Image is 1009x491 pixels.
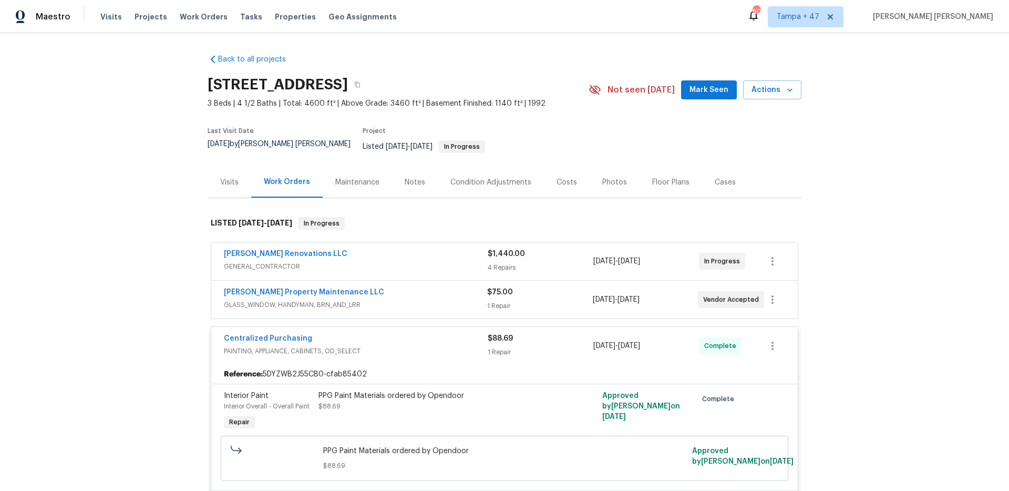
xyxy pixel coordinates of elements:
[617,296,640,303] span: [DATE]
[702,394,738,404] span: Complete
[239,219,264,227] span: [DATE]
[211,365,798,384] div: 5DYZWB2J55CB0-cfab85402
[267,219,292,227] span: [DATE]
[704,256,744,267] span: In Progress
[488,335,513,342] span: $88.69
[608,85,675,95] span: Not seen [DATE]
[220,177,239,188] div: Visits
[208,98,589,109] span: 3 Beds | 4 1/2 Baths | Total: 4600 ft² | Above Grade: 3460 ft² | Basement Finished: 1140 ft² | 1992
[386,143,433,150] span: -
[715,177,736,188] div: Cases
[208,207,801,240] div: LISTED [DATE]-[DATE]In Progress
[488,250,525,258] span: $1,440.00
[363,128,386,134] span: Project
[593,258,615,265] span: [DATE]
[410,143,433,150] span: [DATE]
[328,12,397,22] span: Geo Assignments
[602,392,680,421] span: Approved by [PERSON_NAME] on
[704,341,740,351] span: Complete
[770,458,794,465] span: [DATE]
[602,177,627,188] div: Photos
[681,80,737,100] button: Mark Seen
[323,461,686,471] span: $88.69
[224,300,487,310] span: GLASS_WINDOW, HANDYMAN, BRN_AND_LRR
[36,12,70,22] span: Maestro
[224,392,269,400] span: Interior Paint
[450,177,531,188] div: Condition Adjustments
[386,143,408,150] span: [DATE]
[318,403,341,410] span: $88.69
[224,261,488,272] span: GENERAL_CONTRACTOR
[211,217,292,230] h6: LISTED
[225,417,254,427] span: Repair
[275,12,316,22] span: Properties
[743,80,801,100] button: Actions
[751,84,793,97] span: Actions
[869,12,993,22] span: [PERSON_NAME] [PERSON_NAME]
[593,294,640,305] span: -
[335,177,379,188] div: Maintenance
[239,219,292,227] span: -
[488,262,593,273] div: 4 Repairs
[208,79,348,90] h2: [STREET_ADDRESS]
[100,12,122,22] span: Visits
[208,54,308,65] a: Back to all projects
[224,250,347,258] a: [PERSON_NAME] Renovations LLC
[689,84,728,97] span: Mark Seen
[348,75,367,94] button: Copy Address
[264,177,310,187] div: Work Orders
[593,256,640,267] span: -
[602,413,626,421] span: [DATE]
[487,289,513,296] span: $75.00
[703,294,763,305] span: Vendor Accepted
[593,342,615,350] span: [DATE]
[224,289,384,296] a: [PERSON_NAME] Property Maintenance LLC
[488,347,593,357] div: 1 Repair
[135,12,167,22] span: Projects
[487,301,592,311] div: 1 Repair
[208,140,230,148] span: [DATE]
[557,177,577,188] div: Costs
[692,447,794,465] span: Approved by [PERSON_NAME] on
[224,369,263,380] b: Reference:
[240,13,262,21] span: Tasks
[363,143,485,150] span: Listed
[593,296,615,303] span: [DATE]
[440,144,484,150] span: In Progress
[618,258,640,265] span: [DATE]
[618,342,640,350] span: [DATE]
[652,177,689,188] div: Floor Plans
[208,128,254,134] span: Last Visit Date
[318,391,549,401] div: PPG Paint Materials ordered by Opendoor
[224,403,310,410] span: Interior Overall - Overall Paint
[224,346,488,356] span: PAINTING, APPLIANCE, CABINETS, OD_SELECT
[753,6,760,17] div: 607
[300,218,344,229] span: In Progress
[405,177,425,188] div: Notes
[593,341,640,351] span: -
[180,12,228,22] span: Work Orders
[208,140,363,160] div: by [PERSON_NAME] [PERSON_NAME]
[224,335,312,342] a: Centralized Purchasing
[777,12,819,22] span: Tampa + 47
[323,446,686,456] span: PPG Paint Materials ordered by Opendoor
